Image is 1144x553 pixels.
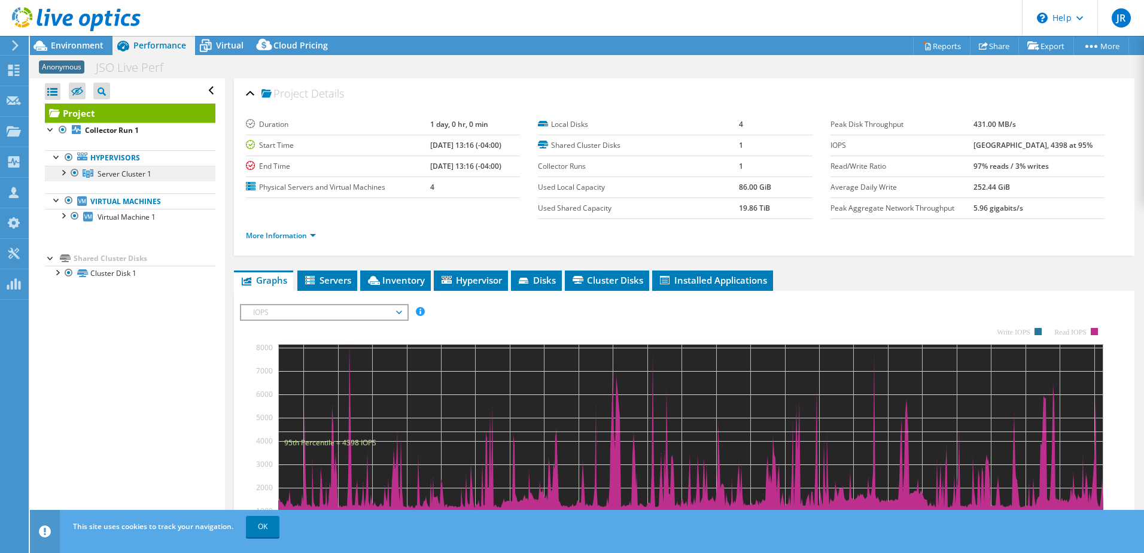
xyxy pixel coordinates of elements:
[830,202,973,214] label: Peak Aggregate Network Throughput
[45,166,215,181] a: Server Cluster 1
[538,181,739,193] label: Used Local Capacity
[256,412,273,423] text: 5000
[247,305,401,320] span: IOPS
[440,274,502,286] span: Hypervisor
[45,104,215,123] a: Project
[133,39,186,51] span: Performance
[39,60,84,74] span: Anonymous
[739,203,770,213] b: 19.86 TiB
[739,140,743,150] b: 1
[517,274,556,286] span: Disks
[216,39,244,51] span: Virtual
[430,140,501,150] b: [DATE] 13:16 (-04:00)
[739,182,771,192] b: 86.00 GiB
[973,203,1023,213] b: 5.96 gigabits/s
[45,209,215,224] a: Virtual Machine 1
[538,160,739,172] label: Collector Runs
[98,212,156,222] span: Virtual Machine 1
[538,202,739,214] label: Used Shared Capacity
[973,140,1093,150] b: [GEOGRAPHIC_DATA], 4398 at 95%
[256,389,273,399] text: 6000
[246,118,430,130] label: Duration
[739,119,743,129] b: 4
[571,274,643,286] span: Cluster Disks
[538,118,739,130] label: Local Disks
[1054,328,1087,336] text: Read IOPS
[973,161,1049,171] b: 97% reads / 3% writes
[246,139,430,151] label: Start Time
[830,139,973,151] label: IOPS
[913,37,970,55] a: Reports
[73,521,233,531] span: This site uses cookies to track your navigation.
[273,39,328,51] span: Cloud Pricing
[261,88,308,100] span: Project
[430,161,501,171] b: [DATE] 13:16 (-04:00)
[311,86,344,101] span: Details
[1112,8,1131,28] span: JR
[246,181,430,193] label: Physical Servers and Virtual Machines
[256,459,273,469] text: 3000
[538,139,739,151] label: Shared Cluster Disks
[1018,37,1074,55] a: Export
[85,125,139,135] b: Collector Run 1
[74,251,215,266] div: Shared Cluster Disks
[98,169,151,179] span: Server Cluster 1
[430,182,434,192] b: 4
[256,342,273,353] text: 8000
[830,118,973,130] label: Peak Disk Throughput
[246,160,430,172] label: End Time
[45,150,215,166] a: Hypervisors
[997,328,1030,336] text: Write IOPS
[240,274,287,286] span: Graphs
[246,516,279,537] a: OK
[256,506,273,516] text: 1000
[284,437,376,448] text: 95th Percentile = 4398 IOPS
[1073,37,1129,55] a: More
[45,123,215,138] a: Collector Run 1
[51,39,104,51] span: Environment
[973,119,1016,129] b: 431.00 MB/s
[830,160,973,172] label: Read/Write Ratio
[830,181,973,193] label: Average Daily Write
[45,193,215,209] a: Virtual Machines
[430,119,488,129] b: 1 day, 0 hr, 0 min
[739,161,743,171] b: 1
[1037,13,1048,23] svg: \n
[90,61,182,74] h1: JSO Live Perf
[970,37,1019,55] a: Share
[246,230,316,241] a: More Information
[256,366,273,376] text: 7000
[45,266,215,281] a: Cluster Disk 1
[303,274,351,286] span: Servers
[658,274,767,286] span: Installed Applications
[973,182,1010,192] b: 252.44 GiB
[256,482,273,493] text: 2000
[256,436,273,446] text: 4000
[366,274,425,286] span: Inventory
